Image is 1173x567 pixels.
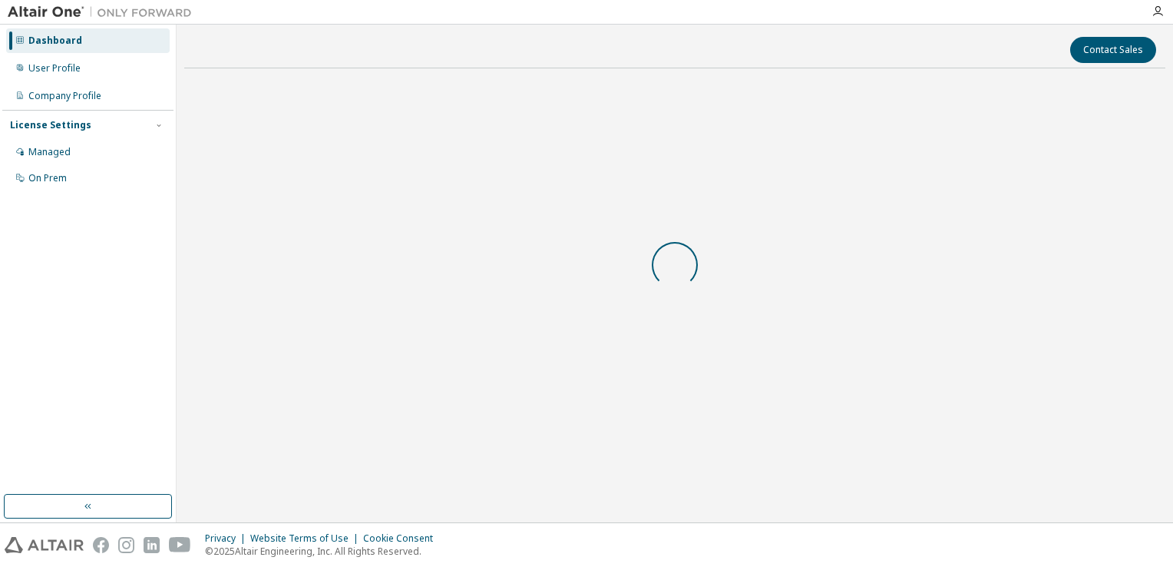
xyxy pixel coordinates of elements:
[10,119,91,131] div: License Settings
[144,537,160,553] img: linkedin.svg
[118,537,134,553] img: instagram.svg
[28,62,81,75] div: User Profile
[205,532,250,545] div: Privacy
[363,532,442,545] div: Cookie Consent
[169,537,191,553] img: youtube.svg
[28,146,71,158] div: Managed
[8,5,200,20] img: Altair One
[93,537,109,553] img: facebook.svg
[250,532,363,545] div: Website Terms of Use
[28,90,101,102] div: Company Profile
[205,545,442,558] p: © 2025 Altair Engineering, Inc. All Rights Reserved.
[5,537,84,553] img: altair_logo.svg
[28,172,67,184] div: On Prem
[28,35,82,47] div: Dashboard
[1070,37,1156,63] button: Contact Sales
